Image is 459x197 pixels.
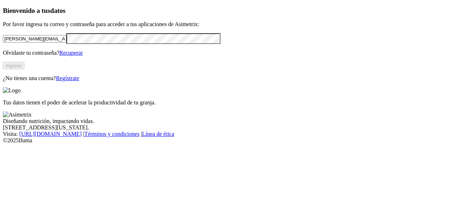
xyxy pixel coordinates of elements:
a: [URL][DOMAIN_NAME] [19,131,82,137]
div: © 2025 Iluma [3,137,456,144]
p: Olvidaste tu contraseña? [3,50,456,56]
input: Tu correo [3,35,66,43]
a: Recuperar [59,50,83,56]
img: Asimetrix [3,112,32,118]
div: Diseñando nutrición, impactando vidas. [3,118,456,124]
p: Tus datos tienen el poder de acelerar la productividad de tu granja. [3,99,456,106]
a: Línea de ética [142,131,174,137]
p: Por favor ingresa tu correo y contraseña para acceder a tus aplicaciones de Asimetrix: [3,21,456,28]
button: Ingresa [3,62,24,69]
div: Visita : | | [3,131,456,137]
span: datos [50,7,66,14]
a: Términos y condiciones [84,131,139,137]
h3: Bienvenido a tus [3,7,456,15]
img: Logo [3,87,21,94]
div: [STREET_ADDRESS][US_STATE]. [3,124,456,131]
a: Regístrate [56,75,79,81]
p: ¿No tienes una cuenta? [3,75,456,82]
